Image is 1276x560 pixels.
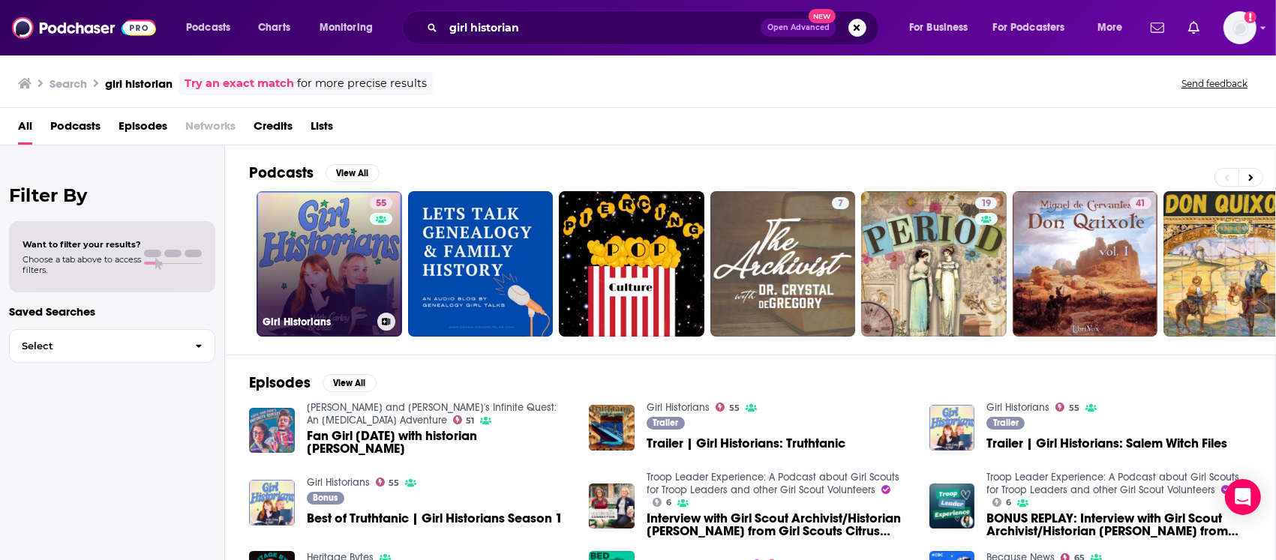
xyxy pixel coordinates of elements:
h3: Search [50,76,87,91]
a: 6 [653,498,671,507]
span: 55 [1069,405,1079,412]
a: 55 [376,478,400,487]
a: Fan Girl Friday with historian Ruth Goodman [307,430,572,455]
a: Catie and Erik's Infinite Quest: An ADHD Adventure [307,401,557,427]
a: 55 [370,197,392,209]
button: Select [9,329,215,363]
a: Trailer | Girl Historians: Truthtanic [647,437,845,450]
img: User Profile [1223,11,1256,44]
span: Podcasts [186,17,230,38]
span: Open Advanced [767,24,830,31]
a: Girl Historians [986,401,1049,414]
span: 19 [981,196,991,211]
svg: Add a profile image [1244,11,1256,23]
button: open menu [309,16,392,40]
button: open menu [983,16,1087,40]
button: Open AdvancedNew [761,19,836,37]
button: open menu [176,16,250,40]
img: Best of Truthtanic | Girl Historians Season 1 [249,480,295,526]
a: 7 [832,197,849,209]
a: Show notifications dropdown [1145,15,1170,40]
input: Search podcasts, credits, & more... [443,16,761,40]
span: Trailer [653,418,679,427]
a: Lists [311,114,333,145]
span: 55 [389,480,399,487]
span: 55 [729,405,740,412]
a: BONUS REPLAY: Interview with Girl Scout Archivist/Historian Merana C. from Girl Scouts Citrus Cou... [986,512,1251,538]
span: Interview with Girl Scout Archivist/Historian [PERSON_NAME] from Girl Scouts Citrus Council [647,512,911,538]
a: Show notifications dropdown [1182,15,1205,40]
a: EpisodesView All [249,373,377,392]
span: For Business [909,17,968,38]
h3: girl historian [105,76,173,91]
a: 55Girl Historians [257,191,402,337]
a: 19 [861,191,1007,337]
a: Try an exact match [185,75,294,92]
span: Monitoring [320,17,373,38]
img: Podchaser - Follow, Share and Rate Podcasts [12,13,156,42]
span: 6 [666,499,671,506]
a: 41 [1130,197,1151,209]
h2: Podcasts [249,163,314,182]
span: 51 [466,418,474,424]
button: View All [326,164,380,182]
a: PodcastsView All [249,163,380,182]
h2: Episodes [249,373,311,392]
button: Send feedback [1177,77,1252,90]
span: Trailer | Girl Historians: Salem Witch Files [986,437,1227,450]
span: Charts [258,17,290,38]
a: 51 [453,415,475,424]
span: Best of Truthtanic | Girl Historians Season 1 [307,512,563,525]
h2: Filter By [9,184,215,206]
span: for more precise results [297,75,427,92]
a: Girl Historians [647,401,710,414]
span: Bonus [313,493,338,502]
img: Trailer | Girl Historians: Truthtanic [589,405,635,451]
a: 41 [1013,191,1158,337]
button: open menu [1087,16,1142,40]
a: Troop Leader Experience: A Podcast about Girl Scouts for Troop Leaders and other Girl Scout Volun... [986,471,1239,496]
span: 41 [1136,196,1145,211]
span: Logged in as ereardon [1223,11,1256,44]
a: Troop Leader Experience: A Podcast about Girl Scouts for Troop Leaders and other Girl Scout Volun... [647,471,899,496]
img: Interview with Girl Scout Archivist/Historian Merana C. from Girl Scouts Citrus Council [589,484,635,529]
a: All [18,114,32,145]
a: Episodes [119,114,167,145]
span: For Podcasters [993,17,1065,38]
span: Select [10,341,183,351]
a: Credits [254,114,293,145]
a: Charts [248,16,299,40]
a: Interview with Girl Scout Archivist/Historian Merana C. from Girl Scouts Citrus Council [647,512,911,538]
img: Trailer | Girl Historians: Salem Witch Files [929,405,975,451]
button: View All [323,374,377,392]
span: 55 [376,196,386,211]
img: Fan Girl Friday with historian Ruth Goodman [249,408,295,454]
a: Podcasts [50,114,101,145]
span: BONUS REPLAY: Interview with Girl Scout Archivist/Historian [PERSON_NAME] from Girl Scouts Citrus... [986,512,1251,538]
img: BONUS REPLAY: Interview with Girl Scout Archivist/Historian Merana C. from Girl Scouts Citrus Cou... [929,484,975,529]
span: New [809,9,836,23]
span: Want to filter your results? [23,239,141,250]
p: Saved Searches [9,304,215,319]
span: 7 [838,196,843,211]
span: More [1097,17,1123,38]
a: 6 [992,498,1011,507]
a: 55 [1055,403,1079,412]
div: Open Intercom Messenger [1225,479,1261,515]
h3: Girl Historians [263,316,371,328]
span: Trailer [993,418,1019,427]
a: Girl Historians [307,476,370,489]
a: 7 [710,191,856,337]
